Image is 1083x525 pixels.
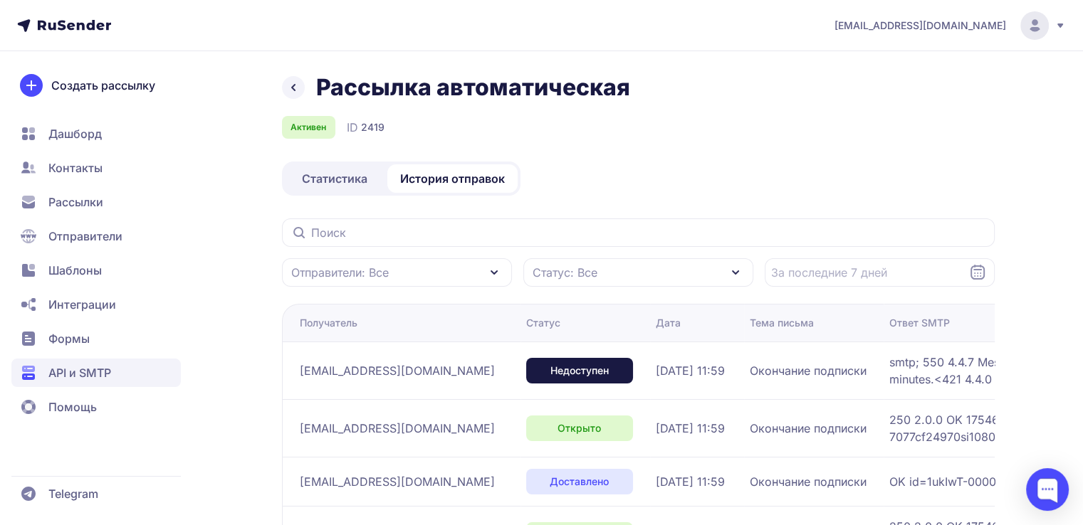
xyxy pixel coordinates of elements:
span: API и SMTP [48,364,111,381]
span: [DATE] 11:59 [656,473,725,490]
span: Помощь [48,398,97,415]
span: Недоступен [550,364,609,378]
span: Отправители [48,228,122,245]
span: История отправок [400,170,505,187]
div: Ответ SMTP [889,316,950,330]
div: Статус [526,316,560,330]
span: Формы [48,330,90,347]
span: Telegram [48,485,98,502]
input: Datepicker input [765,258,995,287]
span: Доставлено [550,474,609,489]
a: Статистика [285,164,384,193]
a: Telegram [11,479,181,508]
span: Шаблоны [48,262,102,279]
span: Статистика [302,170,367,187]
span: [DATE] 11:59 [656,362,725,379]
input: Поиск [282,218,995,247]
span: [EMAIL_ADDRESS][DOMAIN_NAME] [300,362,495,379]
span: Рассылки [48,193,103,211]
span: Контакты [48,159,103,176]
span: Интеграции [48,296,116,313]
div: Тема письма [750,316,814,330]
div: Получатель [300,316,357,330]
div: ID [347,119,384,136]
span: Статус: Все [533,264,597,281]
span: [EMAIL_ADDRESS][DOMAIN_NAME] [300,420,495,437]
a: История отправок [387,164,518,193]
span: [DATE] 11:59 [656,420,725,437]
span: [EMAIL_ADDRESS][DOMAIN_NAME] [835,18,1006,33]
span: Активен [291,122,326,133]
span: Окончание подписки [750,362,867,379]
div: Дата [656,316,681,330]
h1: Рассылка автоматическая [316,73,630,102]
span: Создать рассылку [51,77,155,94]
span: 2419 [361,120,384,134]
span: [EMAIL_ADDRESS][DOMAIN_NAME] [300,473,495,490]
span: Открыто [558,421,601,435]
span: Дашборд [48,125,102,142]
span: Отправители: Все [291,264,389,281]
span: Окончание подписки [750,473,867,490]
span: Окончание подписки [750,420,867,437]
